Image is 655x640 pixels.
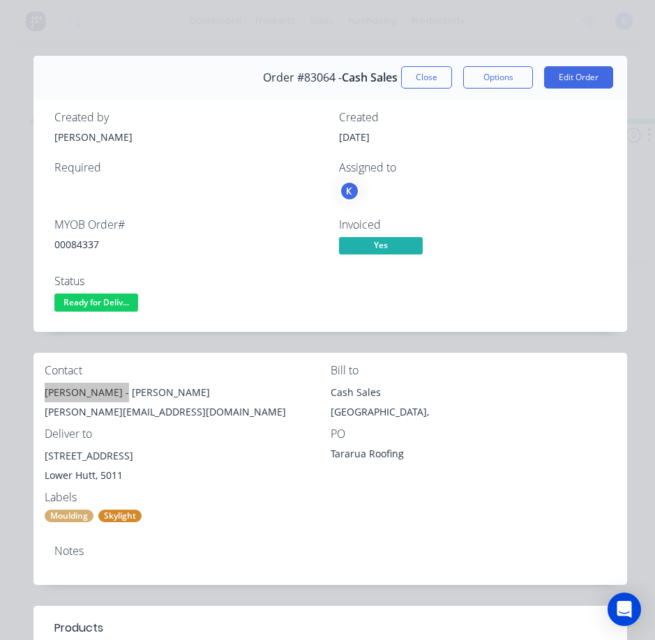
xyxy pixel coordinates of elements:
[339,218,607,231] div: Invoiced
[54,294,138,314] button: Ready for Deliv...
[331,364,617,377] div: Bill to
[54,620,103,637] div: Products
[45,446,331,491] div: [STREET_ADDRESS]Lower Hutt, 5011
[45,364,331,377] div: Contact
[54,161,322,174] div: Required
[54,275,322,288] div: Status
[45,491,331,504] div: Labels
[401,66,452,89] button: Close
[45,383,331,427] div: [PERSON_NAME] - [PERSON_NAME][PERSON_NAME][EMAIL_ADDRESS][DOMAIN_NAME]
[463,66,533,89] button: Options
[263,71,342,84] span: Order #83064 -
[339,181,360,201] button: K
[339,237,423,254] span: Yes
[54,218,322,231] div: MYOB Order #
[54,237,322,252] div: 00084337
[331,446,505,466] div: Tararua Roofing
[339,130,370,144] span: [DATE]
[331,383,617,402] div: Cash Sales
[45,402,331,422] div: [PERSON_NAME][EMAIL_ADDRESS][DOMAIN_NAME]
[45,446,331,466] div: [STREET_ADDRESS]
[45,466,331,485] div: Lower Hutt, 5011
[331,402,617,422] div: [GEOGRAPHIC_DATA],
[331,427,617,441] div: PO
[45,383,331,402] div: [PERSON_NAME] - [PERSON_NAME]
[342,71,398,84] span: Cash Sales
[54,130,322,144] div: [PERSON_NAME]
[54,544,606,558] div: Notes
[45,510,93,522] div: Moulding
[54,111,322,124] div: Created by
[331,383,617,427] div: Cash Sales[GEOGRAPHIC_DATA],
[54,294,138,311] span: Ready for Deliv...
[339,161,607,174] div: Assigned to
[544,66,613,89] button: Edit Order
[98,510,142,522] div: Skylight
[339,111,607,124] div: Created
[45,427,331,441] div: Deliver to
[608,593,641,626] div: Open Intercom Messenger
